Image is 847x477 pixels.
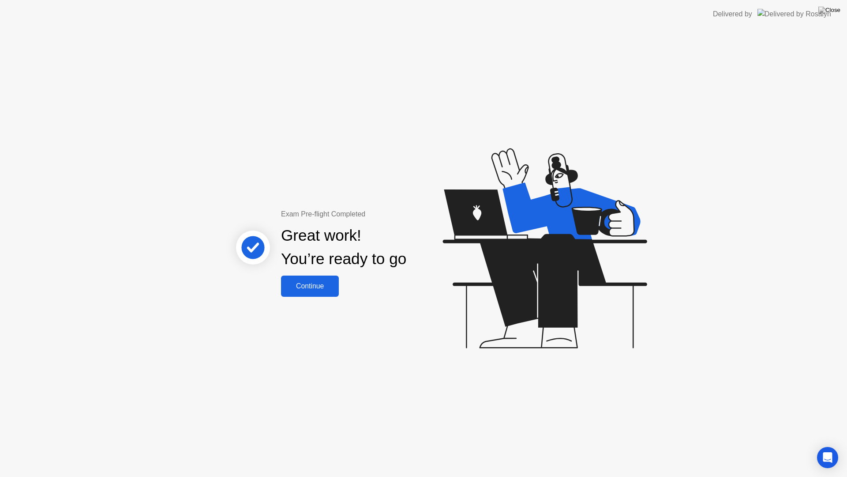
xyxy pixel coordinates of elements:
button: Continue [281,276,339,297]
img: Delivered by Rosalyn [757,9,831,19]
div: Continue [284,282,336,290]
img: Close [818,7,840,14]
div: Exam Pre-flight Completed [281,209,463,220]
div: Delivered by [713,9,752,19]
div: Great work! You’re ready to go [281,224,406,271]
div: Open Intercom Messenger [817,447,838,468]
